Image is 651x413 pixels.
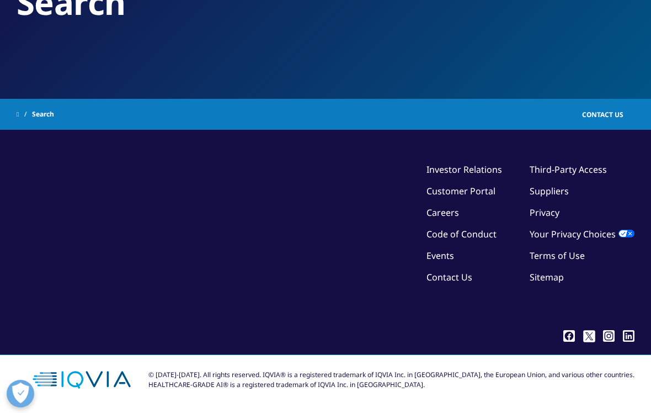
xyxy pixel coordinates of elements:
a: Your Privacy Choices [530,228,634,240]
a: Customer Portal [426,185,495,197]
span: Search [32,104,54,124]
span: Contact Us [582,110,623,119]
div: © [DATE]-[DATE]. All rights reserved. IQVIA® is a registered trademark of IQVIA Inc. in [GEOGRAPH... [148,370,634,390]
a: Sitemap [530,271,564,283]
a: Code of Conduct [426,228,497,240]
a: Privacy [530,206,559,219]
a: Contact Us [565,102,640,128]
a: Investor Relations [426,163,502,176]
a: Contact Us [426,271,472,283]
a: Events [426,250,454,262]
a: Terms of Use [530,250,585,262]
button: 개방형 기본 설정 [7,380,34,407]
a: Careers [426,206,459,219]
a: Suppliers [530,185,569,197]
a: Third-Party Access [530,163,607,176]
